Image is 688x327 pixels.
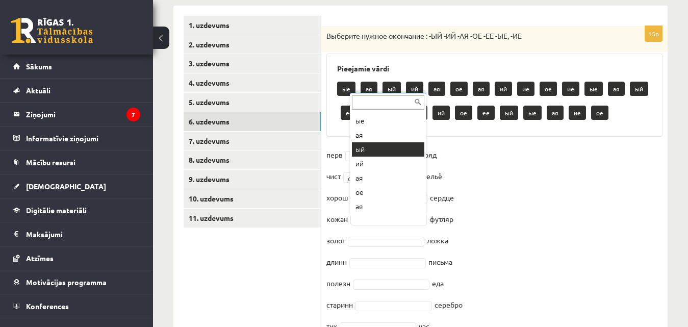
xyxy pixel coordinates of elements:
div: ая [352,171,424,185]
div: ый [352,142,424,157]
div: ий [352,157,424,171]
div: ая [352,199,424,214]
div: ая [352,128,424,142]
div: ое [352,185,424,199]
div: ые [352,114,424,128]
